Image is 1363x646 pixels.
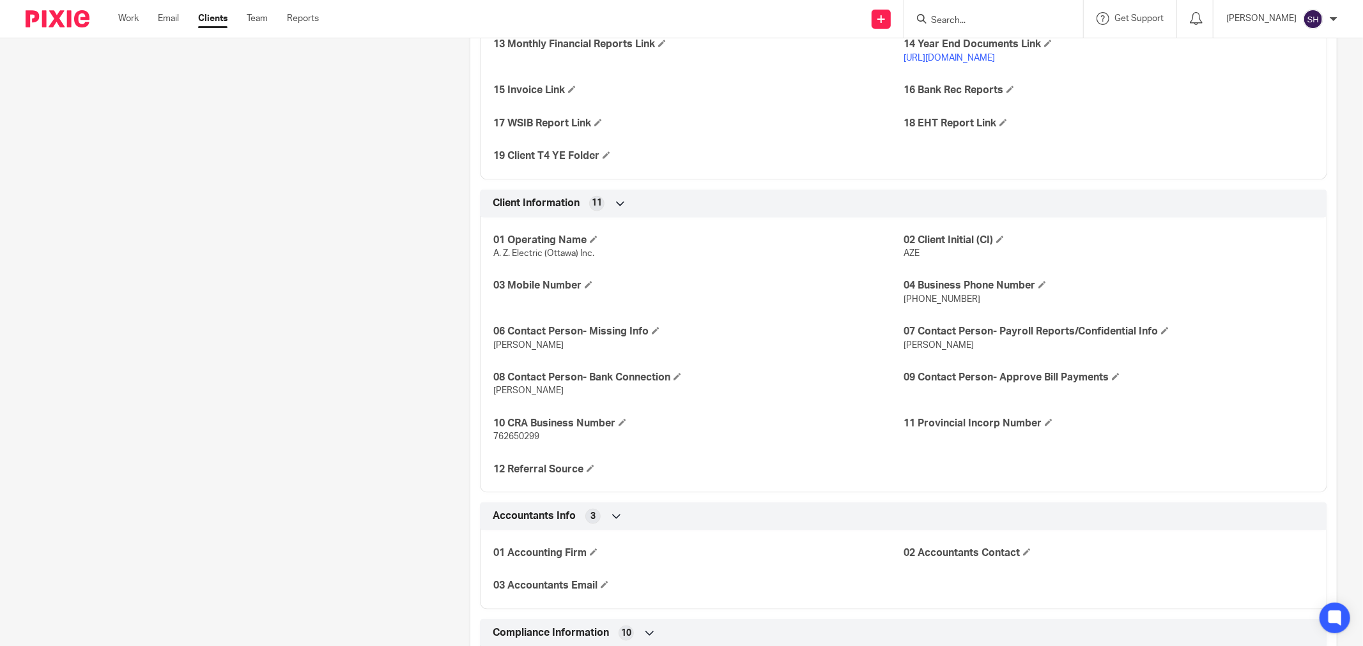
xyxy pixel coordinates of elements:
span: Accountants Info [493,509,576,523]
h4: 12 Referral Source [493,463,904,476]
h4: 02 Accountants Contact [904,546,1314,560]
h4: 18 EHT Report Link [904,117,1314,130]
input: Search [930,15,1045,27]
h4: 06 Contact Person- Missing Info [493,325,904,338]
span: 10 [621,627,631,640]
h4: 08 Contact Person- Bank Connection [493,371,904,384]
span: [PERSON_NAME] [493,341,564,350]
h4: 03 Accountants Email [493,579,904,592]
img: svg%3E [1303,9,1323,29]
h4: 16 Bank Rec Reports [904,84,1314,97]
span: [PHONE_NUMBER] [904,295,980,304]
h4: 14 Year End Documents Link [904,38,1314,51]
h4: 10 CRA Business Number [493,417,904,430]
h4: 02 Client Initial (CI) [904,234,1314,247]
h4: 13 Monthly Financial Reports Link [493,38,904,51]
h4: 09 Contact Person- Approve Bill Payments [904,371,1314,384]
img: Pixie [26,10,89,27]
h4: 03 Mobile Number [493,279,904,292]
p: [PERSON_NAME] [1226,12,1297,25]
span: [PERSON_NAME] [904,341,974,350]
a: Work [118,12,139,25]
h4: 17 WSIB Report Link [493,117,904,130]
span: AZE [904,249,920,258]
a: Reports [287,12,319,25]
h4: 07 Contact Person- Payroll Reports/Confidential Info [904,325,1314,338]
span: [PERSON_NAME] [493,386,564,395]
span: Client Information [493,197,580,210]
h4: 01 Accounting Firm [493,546,904,560]
a: Email [158,12,179,25]
h4: 11 Provincial Incorp Number [904,417,1314,430]
span: Compliance Information [493,626,609,640]
a: Clients [198,12,227,25]
h4: 15 Invoice Link [493,84,904,97]
span: Get Support [1114,14,1164,23]
h4: 19 Client T4 YE Folder [493,149,904,163]
h4: 04 Business Phone Number [904,279,1314,292]
span: 762650299 [493,432,539,441]
span: 11 [592,197,602,209]
a: Team [247,12,268,25]
span: 3 [590,510,596,523]
span: A. Z. Electric (Ottawa) Inc. [493,249,594,258]
a: [URL][DOMAIN_NAME] [904,54,995,63]
h4: 01 Operating Name [493,234,904,247]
